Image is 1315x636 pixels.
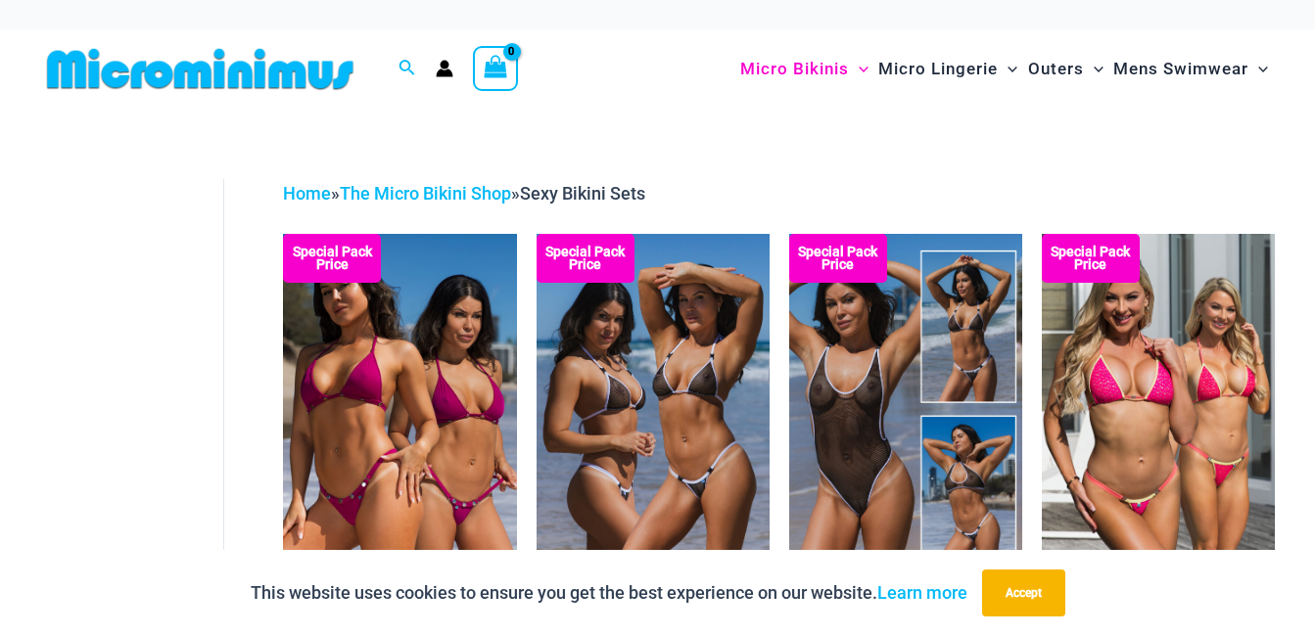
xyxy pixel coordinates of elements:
[537,234,770,583] img: Top Bum Pack
[1042,234,1275,583] img: Tri Top Pack F
[1113,44,1248,94] span: Mens Swimwear
[251,578,967,608] p: This website uses cookies to ensure you get the best experience on our website.
[877,582,967,603] a: Learn more
[1248,44,1268,94] span: Menu Toggle
[537,246,634,271] b: Special Pack Price
[735,39,873,99] a: Micro BikinisMenu ToggleMenu Toggle
[436,60,453,77] a: Account icon link
[849,44,869,94] span: Menu Toggle
[789,246,887,271] b: Special Pack Price
[740,44,849,94] span: Micro Bikinis
[873,39,1022,99] a: Micro LingerieMenu ToggleMenu Toggle
[998,44,1017,94] span: Menu Toggle
[789,234,1022,583] a: Collection Pack Collection Pack b (1)Collection Pack b (1)
[1042,246,1140,271] b: Special Pack Price
[283,246,381,271] b: Special Pack Price
[1084,44,1104,94] span: Menu Toggle
[473,46,518,91] a: View Shopping Cart, empty
[982,569,1065,616] button: Accept
[39,47,361,91] img: MM SHOP LOGO FLAT
[283,183,331,204] a: Home
[283,234,516,583] a: Collection Pack F Collection Pack B (3)Collection Pack B (3)
[1028,44,1084,94] span: Outers
[878,44,998,94] span: Micro Lingerie
[789,234,1022,583] img: Collection Pack
[1108,39,1273,99] a: Mens SwimwearMenu ToggleMenu Toggle
[283,234,516,583] img: Collection Pack F
[520,183,645,204] span: Sexy Bikini Sets
[283,183,645,204] span: » »
[340,183,511,204] a: The Micro Bikini Shop
[1042,234,1275,583] a: Tri Top Pack F Tri Top Pack BTri Top Pack B
[1023,39,1108,99] a: OutersMenu ToggleMenu Toggle
[49,163,225,555] iframe: TrustedSite Certified
[732,36,1276,102] nav: Site Navigation
[537,234,770,583] a: Top Bum Pack Top Bum Pack bTop Bum Pack b
[399,57,416,81] a: Search icon link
